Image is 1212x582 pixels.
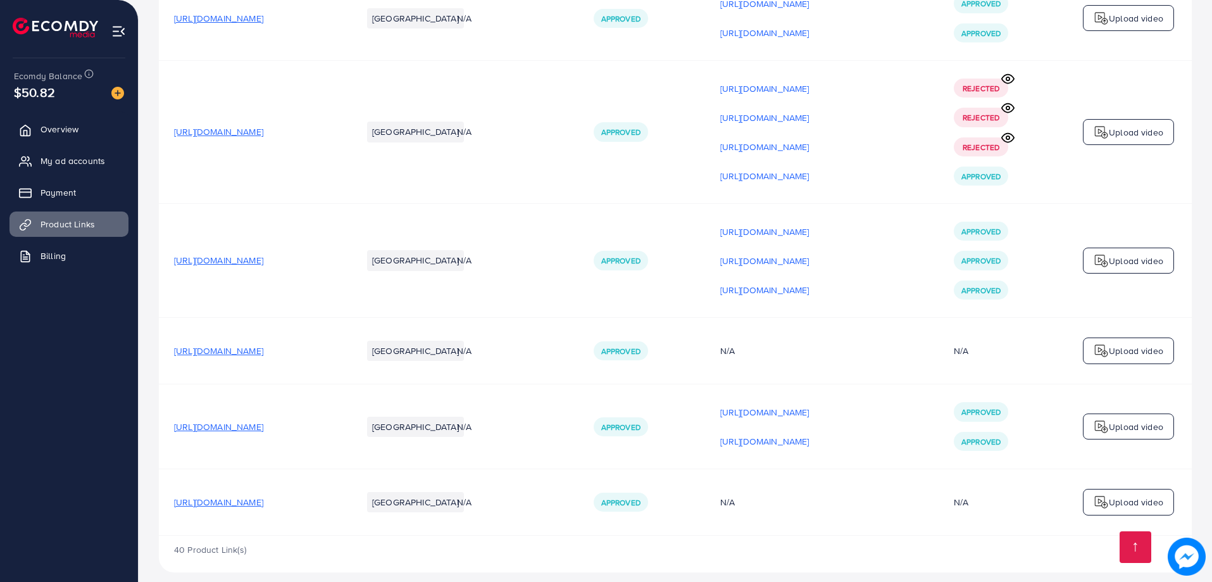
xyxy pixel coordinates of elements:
p: [URL][DOMAIN_NAME] [720,25,809,41]
img: logo [1094,253,1109,269]
div: N/A [720,345,923,357]
span: Product Links [41,218,95,231]
img: menu [111,24,126,39]
img: logo [1094,11,1109,26]
span: Rejected [963,142,999,153]
img: logo [1094,419,1109,434]
span: [URL][DOMAIN_NAME] [174,254,263,267]
span: 40 Product Link(s) [174,543,246,556]
span: Payment [41,186,76,199]
span: Ecomdy Balance [14,70,82,82]
span: N/A [457,345,472,357]
span: My ad accounts [41,155,105,167]
p: Upload video [1109,253,1163,269]
p: Upload video [1109,495,1163,510]
span: N/A [457,12,472,25]
span: Rejected [963,83,999,94]
li: [GEOGRAPHIC_DATA] [367,250,464,270]
span: Approved [961,255,1001,266]
p: [URL][DOMAIN_NAME] [720,282,809,298]
a: Payment [9,180,128,205]
p: Upload video [1109,125,1163,140]
span: Approved [961,436,1001,447]
span: Approved [601,127,640,137]
span: Approved [601,497,640,508]
span: [URL][DOMAIN_NAME] [174,12,263,25]
p: Upload video [1109,343,1163,358]
span: $50.82 [14,83,55,101]
span: Approved [601,13,640,24]
li: [GEOGRAPHIC_DATA] [367,8,464,28]
span: Approved [961,28,1001,39]
li: [GEOGRAPHIC_DATA] [367,122,464,142]
span: N/A [457,254,472,267]
p: [URL][DOMAIN_NAME] [720,224,809,239]
img: logo [1094,495,1109,510]
p: [URL][DOMAIN_NAME] [720,434,809,449]
span: Approved [601,346,640,357]
img: logo [13,18,98,37]
img: logo [1094,125,1109,140]
span: Approved [601,422,640,433]
a: Overview [9,117,128,142]
div: N/A [954,345,968,357]
div: N/A [720,496,923,509]
span: [URL][DOMAIN_NAME] [174,421,263,433]
span: [URL][DOMAIN_NAME] [174,496,263,509]
p: [URL][DOMAIN_NAME] [720,139,809,155]
span: N/A [457,125,472,138]
span: Approved [961,285,1001,296]
li: [GEOGRAPHIC_DATA] [367,492,464,512]
span: Approved [601,255,640,266]
span: [URL][DOMAIN_NAME] [174,345,263,357]
p: [URL][DOMAIN_NAME] [720,168,809,184]
span: Approved [961,171,1001,182]
li: [GEOGRAPHIC_DATA] [367,341,464,361]
li: [GEOGRAPHIC_DATA] [367,417,464,437]
span: Rejected [963,112,999,123]
span: Approved [961,407,1001,417]
p: [URL][DOMAIN_NAME] [720,110,809,125]
span: Overview [41,123,78,136]
div: N/A [954,496,968,509]
img: image [1168,538,1206,576]
img: image [111,87,124,99]
img: logo [1094,343,1109,358]
span: Approved [961,226,1001,237]
span: N/A [457,496,472,509]
p: Upload video [1109,11,1163,26]
span: N/A [457,421,472,433]
a: Product Links [9,212,128,237]
p: [URL][DOMAIN_NAME] [720,81,809,96]
p: Upload video [1109,419,1163,434]
span: Billing [41,250,66,262]
a: Billing [9,243,128,269]
a: My ad accounts [9,148,128,174]
p: [URL][DOMAIN_NAME] [720,253,809,269]
p: [URL][DOMAIN_NAME] [720,405,809,420]
span: [URL][DOMAIN_NAME] [174,125,263,138]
